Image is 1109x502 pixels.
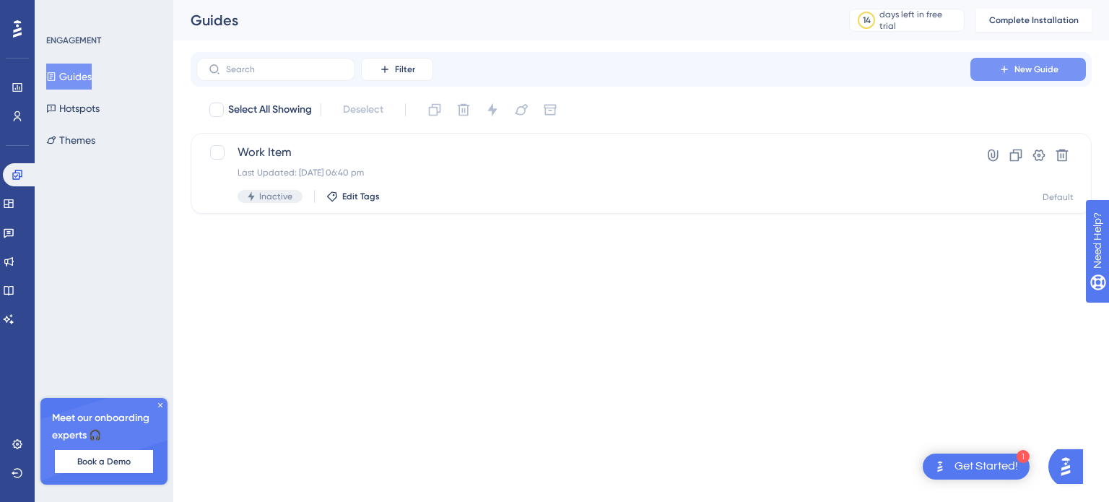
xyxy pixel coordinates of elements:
span: Inactive [259,191,292,202]
span: Need Help? [34,4,90,21]
button: Filter [361,58,433,81]
div: Get Started! [954,459,1018,475]
button: Hotspots [46,95,100,121]
div: Guides [191,10,813,30]
button: Complete Installation [976,9,1092,32]
button: Themes [46,127,95,153]
span: Deselect [343,101,383,118]
div: ENGAGEMENT [46,35,101,46]
button: Guides [46,64,92,90]
button: Deselect [330,97,396,123]
div: 1 [1017,450,1030,463]
span: New Guide [1014,64,1058,75]
div: days left in free trial [879,9,960,32]
span: Edit Tags [342,191,380,202]
img: launcher-image-alternative-text [931,458,949,475]
iframe: UserGuiding AI Assistant Launcher [1048,445,1092,488]
button: Edit Tags [326,191,380,202]
span: Work Item [238,144,929,161]
button: New Guide [970,58,1086,81]
div: 14 [863,14,871,26]
input: Search [226,64,343,74]
button: Book a Demo [55,450,153,473]
span: Select All Showing [228,101,312,118]
span: Complete Installation [989,14,1079,26]
span: Meet our onboarding experts 🎧 [52,410,156,444]
span: Book a Demo [77,456,131,467]
div: Last Updated: [DATE] 06:40 pm [238,167,929,178]
div: Default [1043,191,1074,203]
span: Filter [395,64,415,75]
div: Open Get Started! checklist, remaining modules: 1 [923,454,1030,480]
